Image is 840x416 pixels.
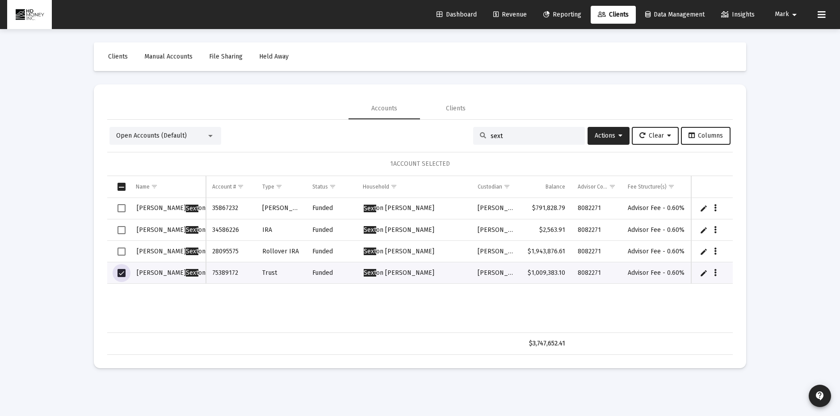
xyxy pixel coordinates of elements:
[108,53,128,60] span: Clients
[700,204,708,212] a: Edit
[521,219,571,241] td: $2,563.91
[363,223,435,237] a: Sexton [PERSON_NAME]
[136,202,206,215] a: [PERSON_NAME]Sexton
[329,183,336,190] span: Show filter options for column 'Status'
[764,5,811,23] button: Mark
[118,183,126,191] div: Select all
[429,6,484,24] a: Dashboard
[622,176,714,197] td: Column Fee Structure(s)
[775,11,789,18] span: Mark
[571,262,622,284] td: 8082271
[364,204,434,212] span: on [PERSON_NAME]
[622,198,714,219] td: Advisor Fee - 0.60%
[493,11,527,18] span: Revenue
[256,176,306,197] td: Column Type
[815,391,825,401] mat-icon: contact_support
[312,183,328,190] div: Status
[628,183,667,190] div: Fee Structure(s)
[598,11,629,18] span: Clients
[437,11,477,18] span: Dashboard
[256,262,306,284] td: Trust
[364,226,376,234] span: Sext
[714,6,762,24] a: Insights
[700,226,708,234] a: Edit
[622,219,714,241] td: Advisor Fee - 0.60%
[136,266,213,280] a: [PERSON_NAME]Sexton Jr
[116,132,187,139] span: Open Accounts (Default)
[137,248,206,255] span: [PERSON_NAME] on
[136,183,150,190] div: Name
[206,198,256,219] td: 35867232
[789,6,800,24] mat-icon: arrow_drop_down
[700,248,708,256] a: Edit
[638,6,712,24] a: Data Management
[130,176,206,197] td: Column Name
[137,204,206,212] span: [PERSON_NAME] on
[546,183,565,190] div: Balance
[571,198,622,219] td: 8082271
[471,219,521,241] td: [PERSON_NAME]
[645,11,705,18] span: Data Management
[622,262,714,284] td: Advisor Fee - 0.60%
[206,262,256,284] td: 75389172
[471,241,521,262] td: [PERSON_NAME]
[186,226,198,234] span: Sext
[186,205,198,212] span: Sext
[471,198,521,219] td: [PERSON_NAME]
[700,269,708,277] a: Edit
[668,183,675,190] span: Show filter options for column 'Fee Structure(s)'
[364,269,376,277] span: Sext
[446,104,466,113] div: Clients
[364,205,376,212] span: Sext
[486,6,534,24] a: Revenue
[137,269,212,277] span: [PERSON_NAME] on Jr
[137,226,206,234] span: [PERSON_NAME] on
[363,202,435,215] a: Sexton [PERSON_NAME]
[543,11,581,18] span: Reporting
[256,241,306,262] td: Rollover IRA
[391,183,397,190] span: Show filter options for column 'Household'
[471,262,521,284] td: [PERSON_NAME]
[689,132,723,139] span: Columns
[136,245,206,258] a: [PERSON_NAME]Sexton
[478,183,502,190] div: Custodian
[118,248,126,256] div: Select row
[118,226,126,234] div: Select row
[622,241,714,262] td: Advisor Fee - 0.60%
[363,266,435,280] a: Sexton [PERSON_NAME]
[252,48,296,66] a: Held Away
[721,11,755,18] span: Insights
[681,127,731,145] button: Columns
[206,219,256,241] td: 34586226
[390,160,393,168] span: 1
[259,53,289,60] span: Held Away
[206,241,256,262] td: 28095575
[144,53,193,60] span: Manual Accounts
[256,219,306,241] td: IRA
[363,183,389,190] div: Household
[491,132,578,140] input: Search
[276,183,282,190] span: Show filter options for column 'Type'
[312,269,350,277] div: Funded
[237,183,244,190] span: Show filter options for column 'Account #'
[212,183,236,190] div: Account #
[521,198,571,219] td: $791,828.79
[364,269,434,277] span: on [PERSON_NAME]
[595,132,622,139] span: Actions
[609,183,616,190] span: Show filter options for column 'Advisor Code'
[393,160,450,168] span: ACCOUNT SELECTED
[118,269,126,277] div: Select row
[364,226,434,234] span: on [PERSON_NAME]
[536,6,588,24] a: Reporting
[312,247,350,256] div: Funded
[262,183,274,190] div: Type
[306,176,356,197] td: Column Status
[312,226,350,235] div: Funded
[312,204,350,213] div: Funded
[571,219,622,241] td: 8082271
[578,183,608,190] div: Advisor Code
[521,176,571,197] td: Column Balance
[363,245,435,258] a: Sexton [PERSON_NAME]
[521,262,571,284] td: $1,009,383.10
[256,198,306,219] td: [PERSON_NAME]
